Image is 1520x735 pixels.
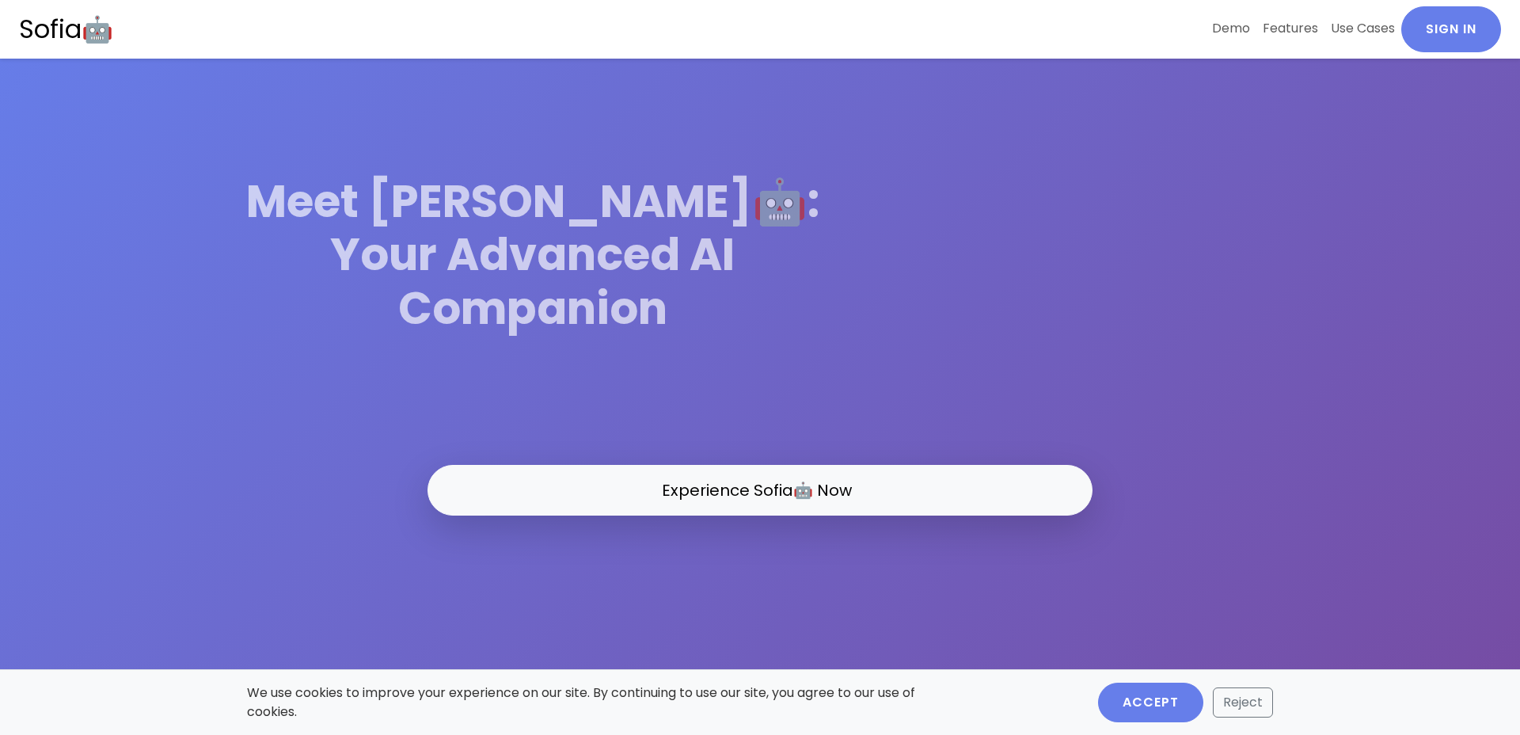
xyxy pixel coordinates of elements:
a: Demo [1206,6,1256,51]
p: No credit card required. Full access to latest AI models. [427,528,1092,547]
p: Experience the latest AI models with voice chat, document analysis, real-time streaming, and cutt... [427,354,1092,402]
small: Voice Chat [482,422,544,438]
small: Document AI [817,422,890,438]
span: Experience Sofia🤖 Now [662,479,852,501]
button: Reject [1213,687,1273,718]
a: Features [1256,6,1324,51]
p: We use cookies to improve your experience on our site. By continuing to use our site, you agree t... [247,684,925,722]
button: Accept [1098,683,1203,722]
a: Sign In [1401,6,1501,52]
a: Use Cases [1324,6,1401,51]
h1: Meet [PERSON_NAME]🤖: Your Advanced AI Companion [427,175,1092,335]
a: Experience Sofia🤖 Now [427,465,1092,516]
small: Real-time [997,422,1052,438]
a: Sofia🤖 [19,6,113,52]
small: Vision AI [663,422,707,438]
